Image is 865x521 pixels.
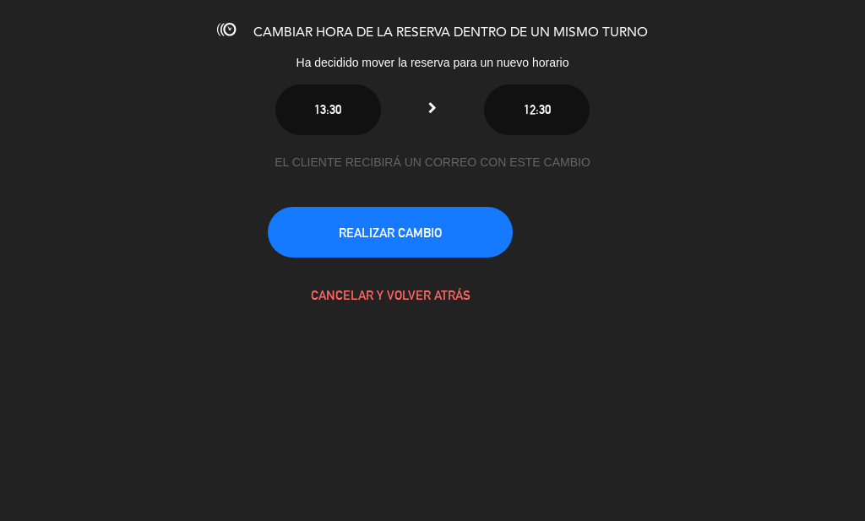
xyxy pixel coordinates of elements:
button: 13:30 [275,84,381,135]
button: CANCELAR Y VOLVER ATRÁS [268,269,513,320]
button: 12:30 [484,84,590,135]
span: 12:30 [524,102,551,117]
button: REALIZAR CAMBIO [268,207,513,258]
div: Ha decidido mover la reserva para un nuevo horario [154,53,711,73]
span: 13:30 [314,102,341,117]
span: CAMBIAR HORA DE LA RESERVA DENTRO DE UN MISMO TURNO [253,26,648,40]
div: EL CLIENTE RECIBIRÁ UN CORREO CON ESTE CAMBIO [268,153,597,172]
